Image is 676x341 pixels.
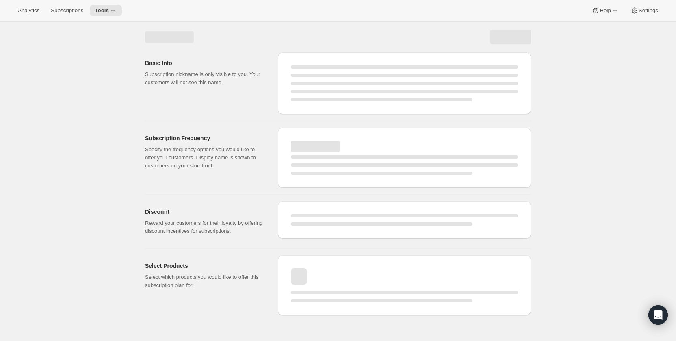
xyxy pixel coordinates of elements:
[135,22,541,319] div: Page loading
[95,7,109,14] span: Tools
[648,305,668,325] div: Open Intercom Messenger
[639,7,658,14] span: Settings
[145,208,265,216] h2: Discount
[13,5,44,16] button: Analytics
[145,70,265,87] p: Subscription nickname is only visible to you. Your customers will not see this name.
[145,59,265,67] h2: Basic Info
[51,7,83,14] span: Subscriptions
[145,262,265,270] h2: Select Products
[600,7,611,14] span: Help
[145,134,265,142] h2: Subscription Frequency
[626,5,663,16] button: Settings
[18,7,39,14] span: Analytics
[145,273,265,289] p: Select which products you would like to offer this subscription plan for.
[145,219,265,235] p: Reward your customers for their loyalty by offering discount incentives for subscriptions.
[90,5,122,16] button: Tools
[145,146,265,170] p: Specify the frequency options you would like to offer your customers. Display name is shown to cu...
[46,5,88,16] button: Subscriptions
[587,5,624,16] button: Help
